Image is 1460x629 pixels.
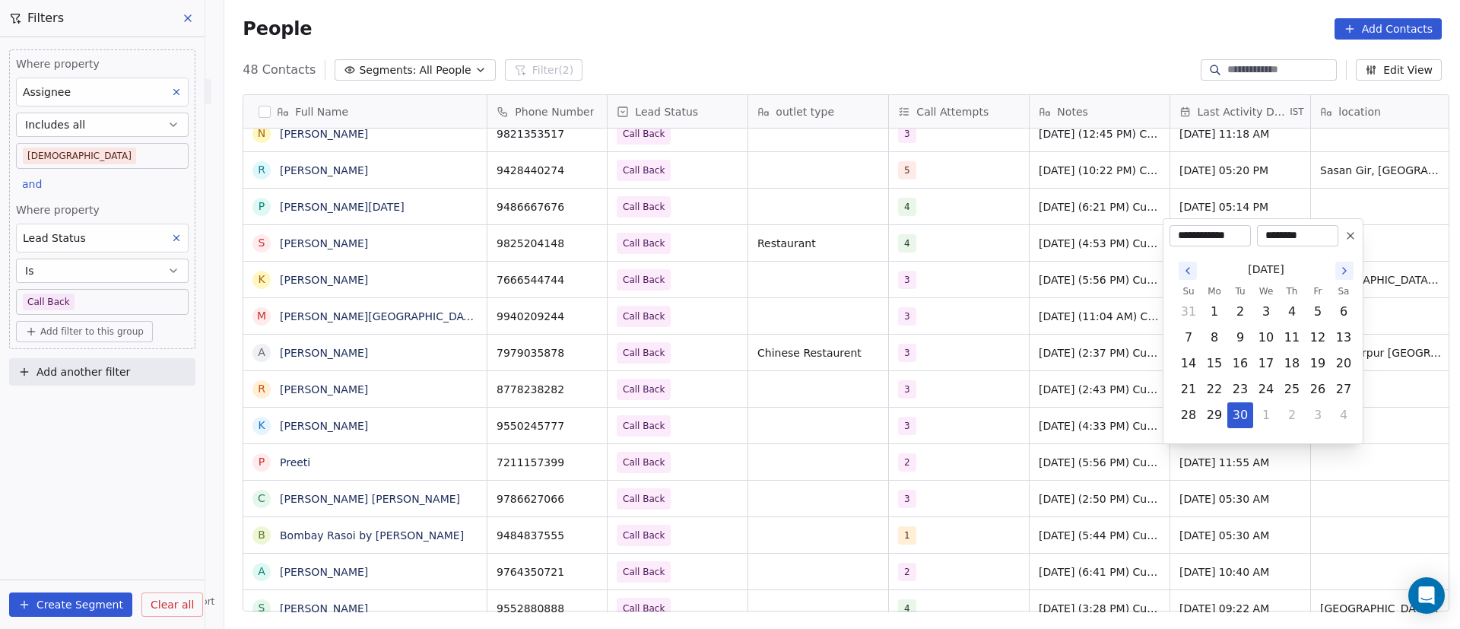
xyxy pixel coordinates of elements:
button: Sunday, September 28th, 2025 [1176,403,1201,427]
button: Sunday, September 14th, 2025 [1176,351,1201,376]
button: Friday, September 5th, 2025 [1306,300,1330,324]
button: Thursday, September 11th, 2025 [1280,326,1304,350]
button: Thursday, September 25th, 2025 [1280,377,1304,402]
th: Wednesday [1253,284,1279,299]
th: Thursday [1279,284,1305,299]
button: Monday, September 8th, 2025 [1202,326,1227,350]
button: Saturday, September 20th, 2025 [1331,351,1356,376]
button: Thursday, September 4th, 2025 [1280,300,1304,324]
button: Friday, October 3rd, 2025 [1306,403,1330,427]
button: Thursday, September 18th, 2025 [1280,351,1304,376]
button: Sunday, September 7th, 2025 [1176,326,1201,350]
button: Monday, September 15th, 2025 [1202,351,1227,376]
button: Saturday, October 4th, 2025 [1331,403,1356,427]
button: Wednesday, October 1st, 2025 [1254,403,1278,427]
button: Monday, September 29th, 2025 [1202,403,1227,427]
button: Go to the Next Month [1335,262,1354,280]
button: Wednesday, September 10th, 2025 [1254,326,1278,350]
button: Sunday, September 21st, 2025 [1176,377,1201,402]
th: Saturday [1331,284,1357,299]
button: Friday, September 19th, 2025 [1306,351,1330,376]
button: Go to the Previous Month [1179,262,1197,280]
button: Saturday, September 27th, 2025 [1331,377,1356,402]
button: Today, Tuesday, September 30th, 2025, selected [1228,403,1252,427]
button: Wednesday, September 17th, 2025 [1254,351,1278,376]
button: Tuesday, September 23rd, 2025 [1228,377,1252,402]
button: Wednesday, September 24th, 2025 [1254,377,1278,402]
button: Monday, September 1st, 2025 [1202,300,1227,324]
button: Saturday, September 6th, 2025 [1331,300,1356,324]
button: Tuesday, September 16th, 2025 [1228,351,1252,376]
th: Sunday [1176,284,1201,299]
span: [DATE] [1248,262,1284,278]
button: Thursday, October 2nd, 2025 [1280,403,1304,427]
button: Tuesday, September 2nd, 2025 [1228,300,1252,324]
table: September 2025 [1176,284,1357,428]
button: Sunday, August 31st, 2025 [1176,300,1201,324]
button: Friday, September 26th, 2025 [1306,377,1330,402]
button: Tuesday, September 9th, 2025 [1228,326,1252,350]
button: Saturday, September 13th, 2025 [1331,326,1356,350]
button: Wednesday, September 3rd, 2025 [1254,300,1278,324]
th: Monday [1201,284,1227,299]
th: Tuesday [1227,284,1253,299]
th: Friday [1305,284,1331,299]
button: Friday, September 12th, 2025 [1306,326,1330,350]
button: Monday, September 22nd, 2025 [1202,377,1227,402]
